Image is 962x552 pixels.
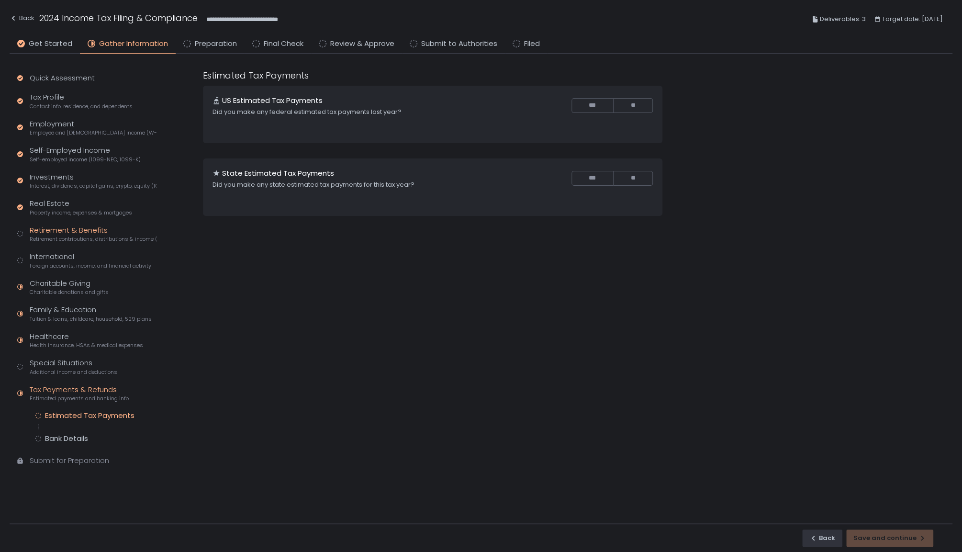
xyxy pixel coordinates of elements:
[820,13,866,25] span: Deliverables: 3
[30,198,132,216] div: Real Estate
[195,38,237,49] span: Preparation
[213,108,533,116] div: Did you make any federal estimated tax payments last year?
[30,129,157,136] span: Employee and [DEMOGRAPHIC_DATA] income (W-2s)
[30,331,143,349] div: Healthcare
[39,11,198,24] h1: 2024 Income Tax Filing & Compliance
[30,395,129,402] span: Estimated payments and banking info
[30,119,157,137] div: Employment
[802,529,842,547] button: Back
[45,411,134,420] div: Estimated Tax Payments
[30,156,141,163] span: Self-employed income (1099-NEC, 1099-K)
[30,358,117,376] div: Special Situations
[30,342,143,349] span: Health insurance, HSAs & medical expenses
[30,369,117,376] span: Additional income and deductions
[29,38,72,49] span: Get Started
[330,38,394,49] span: Review & Approve
[30,455,109,466] div: Submit for Preparation
[30,251,151,270] div: International
[30,92,133,110] div: Tax Profile
[30,145,141,163] div: Self-Employed Income
[30,304,152,323] div: Family & Education
[30,289,109,296] span: Charitable donations and gifts
[30,209,132,216] span: Property income, expenses & mortgages
[30,172,157,190] div: Investments
[30,182,157,190] span: Interest, dividends, capital gains, crypto, equity (1099s, K-1s)
[421,38,497,49] span: Submit to Authorities
[30,225,157,243] div: Retirement & Benefits
[30,262,151,270] span: Foreign accounts, income, and financial activity
[30,73,95,84] div: Quick Assessment
[30,315,152,323] span: Tuition & loans, childcare, household, 529 plans
[30,384,129,403] div: Tax Payments & Refunds
[30,278,109,296] div: Charitable Giving
[222,95,323,106] h1: US Estimated Tax Payments
[809,534,835,542] div: Back
[10,12,34,24] div: Back
[30,103,133,110] span: Contact info, residence, and dependents
[524,38,540,49] span: Filed
[222,168,334,179] h1: State Estimated Tax Payments
[45,434,88,443] div: Bank Details
[10,11,34,27] button: Back
[30,236,157,243] span: Retirement contributions, distributions & income (1099-R, 5498)
[882,13,943,25] span: Target date: [DATE]
[213,180,533,189] div: Did you make any state estimated tax payments for this tax year?
[264,38,303,49] span: Final Check
[99,38,168,49] span: Gather Information
[203,69,309,82] h1: Estimated Tax Payments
